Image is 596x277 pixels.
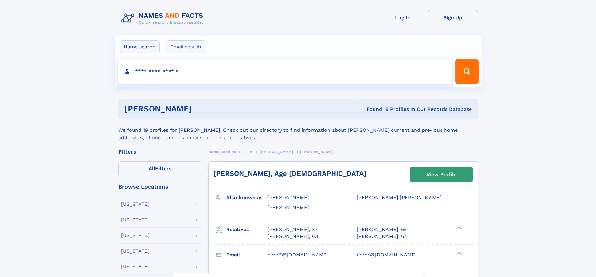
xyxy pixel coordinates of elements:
div: [US_STATE] [121,249,150,254]
a: [PERSON_NAME] [259,148,293,156]
span: [PERSON_NAME] [267,195,309,200]
a: B [250,148,252,156]
div: ❯ [455,251,462,255]
span: [PERSON_NAME] [259,150,293,154]
div: [US_STATE] [121,264,150,269]
div: Browse Locations [118,184,202,190]
div: View Profile [426,167,456,182]
div: ❯ [455,226,462,230]
h1: [PERSON_NAME] [125,105,279,113]
span: [PERSON_NAME] [267,205,309,210]
img: Logo Names and Facts [118,10,208,27]
div: [US_STATE] [121,233,150,238]
div: Found 19 Profiles In Our Records Database [279,106,472,113]
span: [PERSON_NAME] [300,150,334,154]
div: [US_STATE] [121,202,150,207]
div: [US_STATE] [121,217,150,222]
button: Search Button [455,59,478,84]
a: [PERSON_NAME], 63 [267,233,318,240]
h3: Email [226,250,267,260]
label: Filters [118,161,202,176]
span: B [250,150,252,154]
a: Names and Facts [208,148,243,156]
span: All [149,166,155,171]
a: [PERSON_NAME], 64 [357,233,407,240]
a: Log In [378,10,428,25]
a: [PERSON_NAME], Age [DEMOGRAPHIC_DATA] [214,170,366,177]
label: Name search [120,40,160,53]
a: [PERSON_NAME], 55 [357,226,407,233]
a: View Profile [410,167,472,182]
h3: Relatives [226,224,267,235]
span: [PERSON_NAME] [PERSON_NAME] [357,195,441,200]
a: [PERSON_NAME], 87 [267,226,318,233]
h3: Also known as [226,192,267,203]
div: We found 19 profiles for [PERSON_NAME]. Check out our directory to find information about [PERSON... [118,119,478,141]
input: search input [118,59,453,84]
a: Sign Up [428,10,478,25]
label: Email search [166,40,205,53]
div: Filters [118,149,202,155]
